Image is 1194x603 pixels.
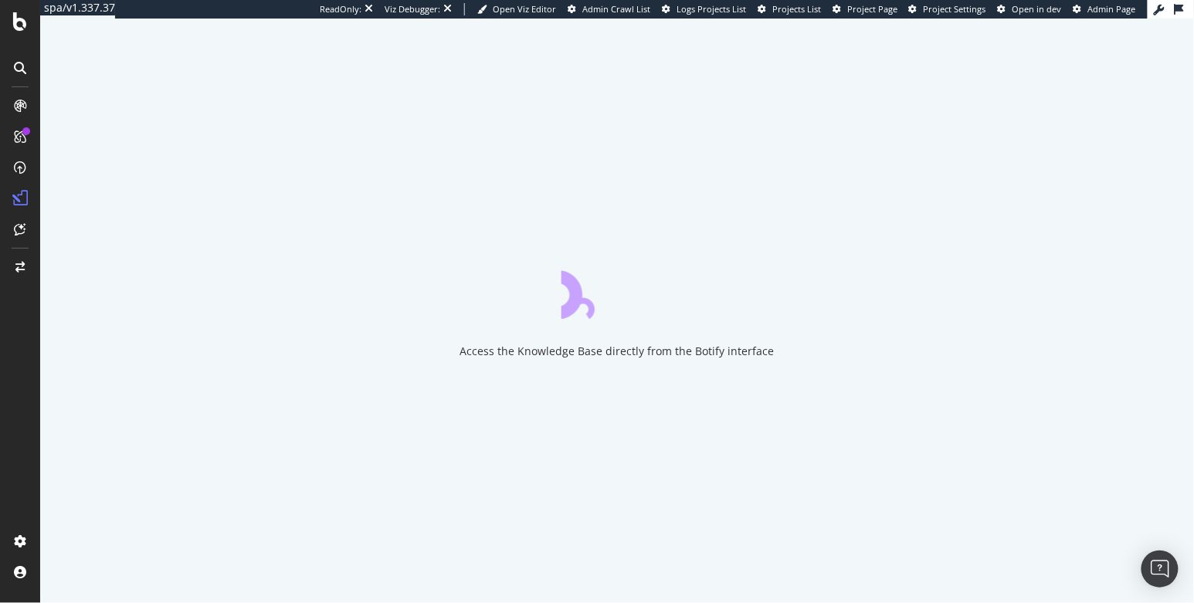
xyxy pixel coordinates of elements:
[460,344,775,359] div: Access the Knowledge Base directly from the Botify interface
[833,3,897,15] a: Project Page
[909,3,986,15] a: Project Settings
[924,3,986,15] span: Project Settings
[582,3,650,15] span: Admin Crawl List
[493,3,556,15] span: Open Viz Editor
[677,3,746,15] span: Logs Projects List
[385,3,440,15] div: Viz Debugger:
[561,263,673,319] div: animation
[758,3,821,15] a: Projects List
[847,3,897,15] span: Project Page
[1013,3,1062,15] span: Open in dev
[772,3,821,15] span: Projects List
[1074,3,1136,15] a: Admin Page
[998,3,1062,15] a: Open in dev
[662,3,746,15] a: Logs Projects List
[1141,550,1179,588] div: Open Intercom Messenger
[568,3,650,15] a: Admin Crawl List
[477,3,556,15] a: Open Viz Editor
[1088,3,1136,15] span: Admin Page
[320,3,361,15] div: ReadOnly:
